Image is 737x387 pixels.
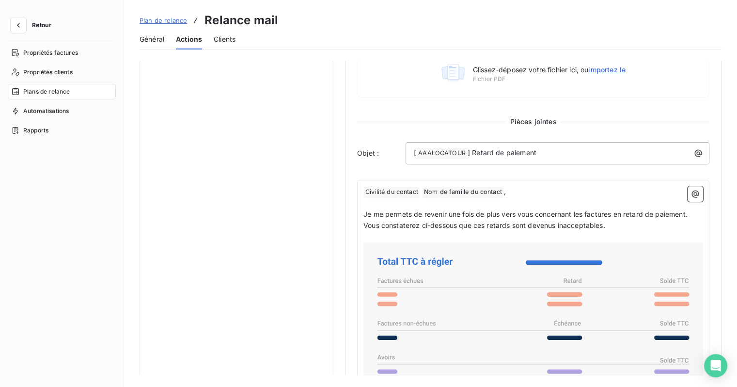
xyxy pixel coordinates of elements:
div: Open Intercom Messenger [704,354,727,377]
span: Glissez-déposez votre fichier ici, ou [473,65,626,74]
h3: Relance mail [204,12,278,29]
a: Plan de relance [140,16,187,25]
span: Nom de famille du contact [423,187,503,198]
span: Objet : [357,148,406,158]
button: Retour [8,17,59,33]
span: Automatisations [23,107,69,115]
a: Rapports [8,123,116,138]
a: Propriétés factures [8,45,116,61]
span: Retour [32,22,51,28]
span: Propriétés clients [23,68,73,77]
span: Plans de relance [23,87,70,96]
span: Clients [214,34,235,44]
span: Vous constaterez ci-dessous que ces retards sont devenus inacceptables. [363,221,605,229]
span: [ [414,148,416,157]
span: Fichier PDF [473,75,626,83]
a: Automatisations [8,103,116,119]
span: importez le [588,65,626,74]
img: illustration [441,62,465,85]
span: Rapports [23,126,48,135]
a: Plans de relance [8,84,116,99]
span: Actions [176,34,202,44]
span: Général [140,34,164,44]
span: ] Retard de paiement [468,148,536,157]
span: Pièces jointes [506,117,560,127]
span: AAALOCATOUR [417,148,467,159]
span: Propriétés factures [23,48,78,57]
a: Propriétés clients [8,64,116,80]
span: Plan de relance [140,16,187,24]
span: , [504,187,506,195]
span: Civilité du contact [364,187,420,198]
span: Je me permets de revenir une fois de plus vers vous concernant les factures en retard de paiement. [363,210,688,218]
